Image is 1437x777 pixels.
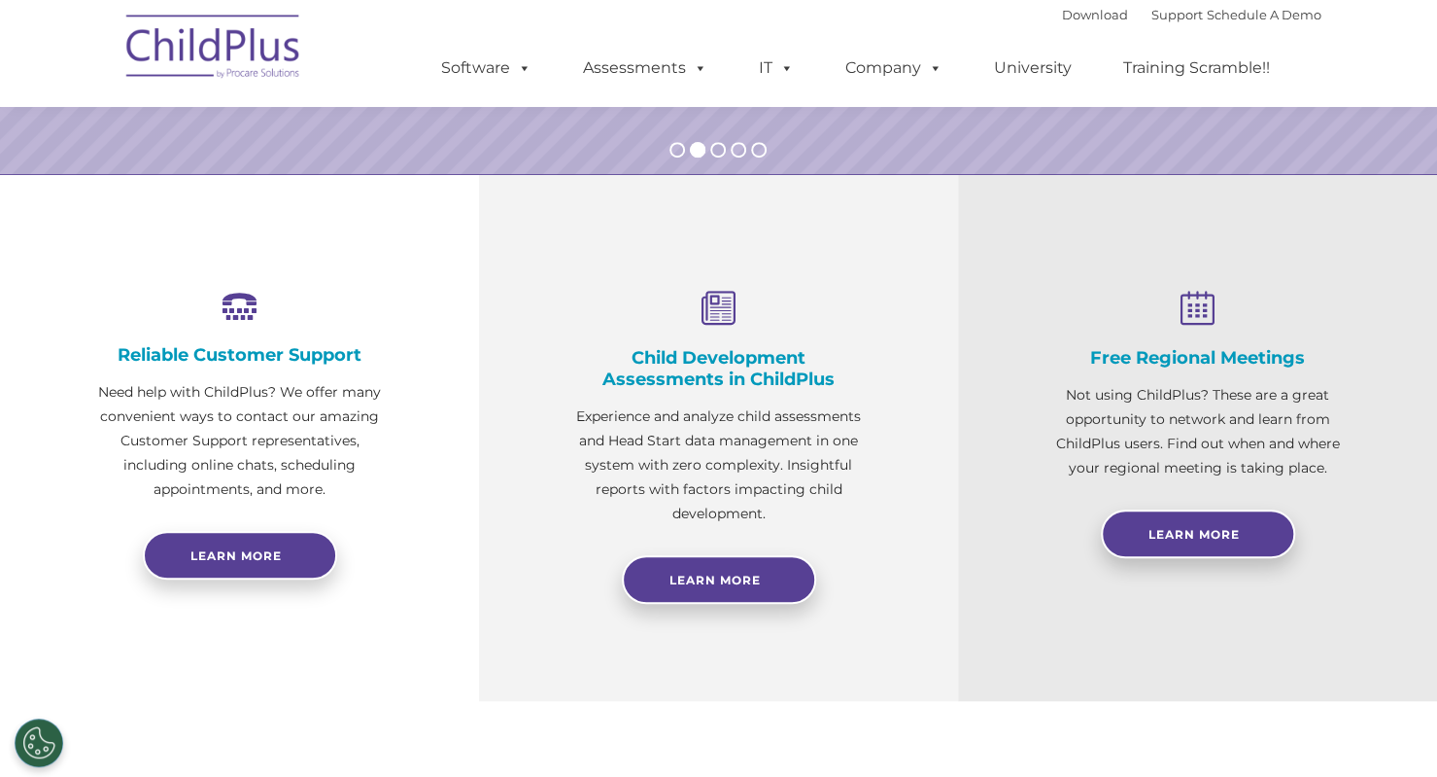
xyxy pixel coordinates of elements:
[1148,527,1240,542] span: Learn More
[270,208,353,223] span: Phone number
[576,347,861,390] h4: Child Development Assessments in ChildPlus
[975,49,1091,88] a: University
[1055,383,1340,480] p: Not using ChildPlus? These are a great opportunity to network and learn from ChildPlus users. Fin...
[143,531,337,580] a: Learn more
[117,1,311,98] img: ChildPlus by Procare Solutions
[422,49,551,88] a: Software
[1207,7,1321,22] a: Schedule A Demo
[97,344,382,366] h4: Reliable Customer Support
[826,49,962,88] a: Company
[1062,7,1321,22] font: |
[15,719,63,767] button: Cookies Settings
[1062,7,1128,22] a: Download
[622,555,816,604] a: Learn More
[1101,510,1295,558] a: Learn More
[1055,347,1340,369] h4: Free Regional Meetings
[190,548,282,563] span: Learn more
[739,49,813,88] a: IT
[669,573,761,587] span: Learn More
[1151,7,1203,22] a: Support
[1104,49,1289,88] a: Training Scramble!!
[564,49,727,88] a: Assessments
[576,405,861,526] p: Experience and analyze child assessments and Head Start data management in one system with zero c...
[97,380,382,502] p: Need help with ChildPlus? We offer many convenient ways to contact our amazing Customer Support r...
[270,128,329,143] span: Last name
